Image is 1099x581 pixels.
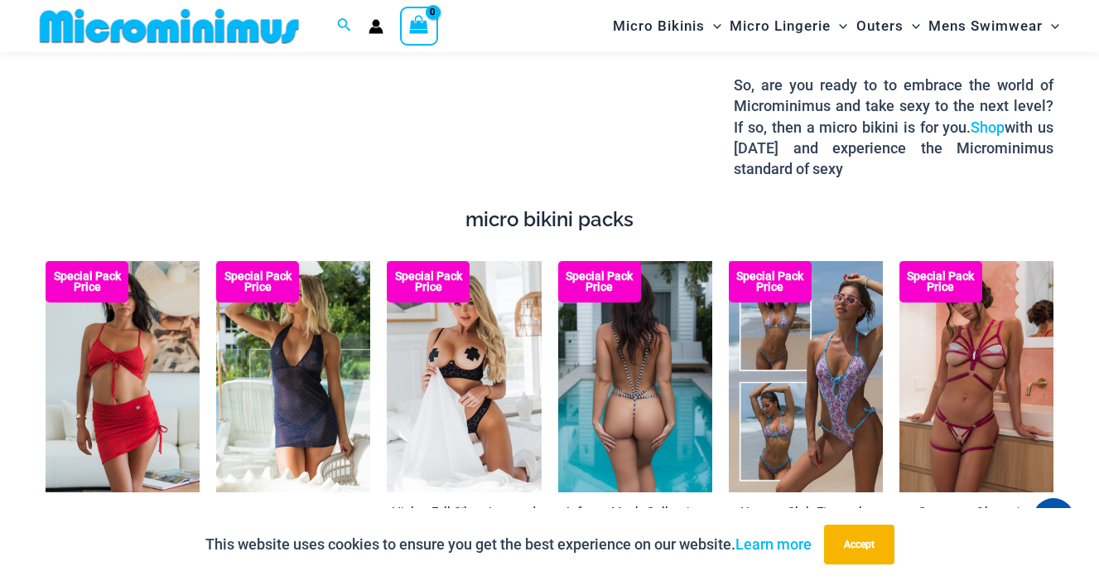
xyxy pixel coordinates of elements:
img: Inferno Mesh Black White 8561 One Piece 08 [558,261,712,492]
span: Menu Toggle [831,5,847,47]
a: Mens SwimwearMenu ToggleMenu Toggle [924,5,1063,47]
a: Nights Fall Silver Leopard Pack [387,505,541,535]
button: Accept [824,525,894,564]
span: Micro Lingerie [730,5,831,47]
span: Menu Toggle [904,5,920,47]
a: Collection Pack (1) Havana Club Fireworks 820 One Piece Monokini 08Havana Club Fireworks 820 One ... [729,261,883,492]
a: Learn more [735,535,812,553]
span: Mens Swimwear [928,5,1043,47]
b: Special Pack Price [46,271,128,293]
nav: Site Navigation [606,2,1066,50]
b: Special Pack Price [216,271,299,293]
img: Nights Fall Silver Leopard 1036 Bra 6046 Thong 09v2 [387,261,541,492]
a: Nights Fall Silver Leopard 1036 Bra 6046 Thong 09v2 Nights Fall Silver Leopard 1036 Bra 6046 Thon... [387,261,541,492]
img: Bahama Club Red 9170 Crop Top 5404 Skirt 01 [46,261,200,492]
img: Echo Ink 5671 Dress 682 Thong 07 [216,261,370,492]
p: So, are you ready to to embrace the world of Microminimus and take sexy to the next level? If so,... [734,75,1053,179]
span: Micro Bikinis [613,5,705,47]
h4: micro bikini packs [46,208,1053,232]
a: Inferno Mesh Collection Pack [558,505,712,535]
p: This website uses cookies to ensure you get the best experience on our website. [205,532,812,557]
a: Havana Club Fireworks Collection Pack [729,505,883,535]
a: Micro BikinisMenu ToggleMenu Toggle [609,5,725,47]
b: Special Pack Price [387,271,470,293]
span: Menu Toggle [1043,5,1059,47]
a: View Shopping Cart, empty [400,7,438,45]
span: Outers [856,5,904,47]
a: Inferno Mesh One Piece Collection Pack (3) Inferno Mesh Black White 8561 One Piece 08Inferno Mesh... [558,261,712,492]
a: Sweetest Obsession Cherry 1129 Bra 6119 Bottom 1939 Bodysuit 05 Sweetest Obsession Cherry 1129 Br... [899,261,1053,492]
a: Micro LingerieMenu ToggleMenu Toggle [725,5,851,47]
a: Account icon link [369,19,383,34]
a: Sweetest Obsession Cherry Pack [899,505,1053,535]
span: Menu Toggle [705,5,721,47]
img: Collection Pack (1) [729,261,883,492]
img: MM SHOP LOGO FLAT [33,7,306,45]
b: Special Pack Price [558,271,641,293]
a: OutersMenu ToggleMenu Toggle [852,5,924,47]
b: Special Pack Price [729,271,812,293]
a: Shop [971,119,1005,136]
img: Sweetest Obsession Cherry 1129 Bra 6119 Bottom 1939 Bodysuit 05 [899,261,1053,492]
a: Bahama Club Red 9170 Crop Top 5404 Skirt 01 Bahama Club Red 9170 Crop Top 5404 Skirt 05Bahama Clu... [46,261,200,492]
a: Echo Ink 5671 Dress 682 Thong 07 Echo Ink 5671 Dress 682 Thong 08Echo Ink 5671 Dress 682 Thong 08 [216,261,370,492]
b: Special Pack Price [899,271,982,293]
a: Search icon link [337,16,352,36]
